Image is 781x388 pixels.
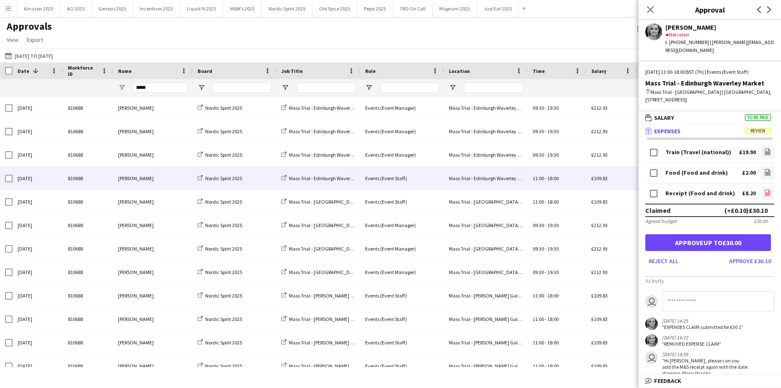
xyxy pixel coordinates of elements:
button: Reject all [645,254,682,268]
span: £109.83 [591,175,608,181]
div: [DATE] [13,261,63,284]
button: Open Filter Menu [449,84,456,91]
div: Events (Event Manager) [360,96,444,119]
span: Mass Trial - Edinburgh Waverley Market [289,175,372,181]
div: Mass Trial - [GEOGRAPHIC_DATA] | [GEOGRAPHIC_DATA], [STREET_ADDRESS] [645,88,774,103]
span: Nordic Spirit 2025 [205,128,242,135]
div: [PERSON_NAME] [113,96,193,119]
button: Liquid IV 2025 [180,0,223,17]
div: 810688 [63,143,113,166]
span: - [545,363,546,369]
span: 09:30 [533,128,544,135]
div: Events (Event Staff) [360,354,444,378]
span: Nordic Spirit 2025 [205,316,242,322]
div: [PERSON_NAME] [113,284,193,307]
span: 19:30 [547,222,559,228]
span: Date [18,68,29,74]
h3: Activity [645,277,774,285]
div: [DATE] [13,331,63,354]
mat-expansion-panel-header: SalaryTo be paid [639,111,781,124]
div: [DATE] [13,214,63,237]
span: Mass Trial - Edinburgh Waverley Market [289,105,372,111]
span: Salary [654,114,674,122]
button: Approve £30.10 [726,254,774,268]
span: Role [365,68,376,74]
span: £212.93 [591,128,608,135]
a: Nordic Spirit 2025 [198,199,242,205]
a: Export [23,34,46,45]
span: £212.93 [591,152,608,158]
mat-expansion-panel-header: ExpensesReview [639,125,781,137]
span: - [545,246,546,252]
div: Mass Trial - Edinburgh Waverley Market [444,167,528,190]
span: 11:00 [533,292,544,299]
div: [PERSON_NAME] [113,143,193,166]
div: £30.00 [754,218,768,224]
div: (+£0.10) £30.10 [724,206,768,215]
h3: Approval [639,4,781,15]
span: £109.83 [591,363,608,369]
div: [PERSON_NAME] [113,167,193,190]
div: 810688 [63,190,113,213]
a: Nordic Spirit 2025 [198,292,242,299]
span: Review [745,128,771,134]
div: [PERSON_NAME] [113,120,193,143]
span: 18:00 [547,175,559,181]
app-user-avatar: Sylvia Murray [645,351,658,364]
div: Mass Trial - [PERSON_NAME] Galleries [444,284,528,307]
span: Name [118,68,131,74]
span: £212.93 [591,246,608,252]
span: 11:00 [533,316,544,322]
div: [DATE] 14:25 [662,318,743,324]
span: 09:30 [533,222,544,228]
button: Amazon 2025 [17,0,60,17]
span: - [545,316,546,322]
span: Mass Trial - [GEOGRAPHIC_DATA] [GEOGRAPHIC_DATA] [289,199,407,205]
span: £212.93 [591,105,608,111]
span: 19:30 [547,105,559,111]
span: 18:00 [547,292,559,299]
div: Mass Trial - [PERSON_NAME] Galleries [444,308,528,331]
button: Old Spice 2025 [312,0,357,17]
button: Open Filter Menu [118,84,126,91]
div: 810688 [63,331,113,354]
span: - [545,199,546,205]
a: Mass Trial - [PERSON_NAME] Galleries [281,292,369,299]
div: t. [PHONE_NUMBER] | [PERSON_NAME][EMAIL_ADDRESS][DOMAIN_NAME] [665,39,774,54]
span: - [545,222,546,228]
a: Mass Trial - [PERSON_NAME] Galleries [281,363,369,369]
div: [PERSON_NAME] [113,331,193,354]
div: [PERSON_NAME] [113,214,193,237]
div: Mass Trial - [GEOGRAPHIC_DATA] [GEOGRAPHIC_DATA] [444,214,528,237]
div: [DATE] 11:00-18:00 BST (7h) | Events (Event Staff) [645,68,774,76]
span: Expenses [654,127,680,135]
div: Train (Travel (national)) [665,149,731,155]
span: Nordic Spirit 2025 [205,363,242,369]
div: £19.90 [739,149,756,155]
span: 19:30 [547,269,559,275]
button: Approveup to£30.00 [645,234,771,251]
div: [PERSON_NAME] [113,190,193,213]
span: - [545,128,546,135]
a: Nordic Spirit 2025 [198,363,242,369]
div: Claimed [645,206,670,215]
span: 09:30 [533,246,544,252]
div: Mass Trial - Edinburgh Waverley Market [444,143,528,166]
a: Mass Trial - [PERSON_NAME] Galleries [281,339,369,346]
div: [DATE] 14:22 [662,334,721,341]
span: 18:00 [547,363,559,369]
a: Mass Trial - [GEOGRAPHIC_DATA] [GEOGRAPHIC_DATA] [281,269,407,275]
div: 810688 [63,237,113,260]
a: Mass Trial - Edinburgh Waverley Market [281,175,372,181]
div: Events (Event Staff) [360,331,444,354]
div: £8.20 [742,190,756,197]
div: Mass Trial - Edinburgh Waverley Market [444,96,528,119]
a: Nordic Spirit 2025 [198,105,242,111]
div: 810688 [63,167,113,190]
div: [PERSON_NAME] [113,261,193,284]
div: [DATE] [13,190,63,213]
a: Mass Trial - [GEOGRAPHIC_DATA] [GEOGRAPHIC_DATA] [281,246,407,252]
div: Mass Trial - Edinburgh Waverley Market [645,79,774,87]
a: Nordic Spirit 2025 [198,222,242,228]
div: "Hi [PERSON_NAME], please can you add the M&S receipt again with the date showing. Many thanks [P... [662,357,748,383]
